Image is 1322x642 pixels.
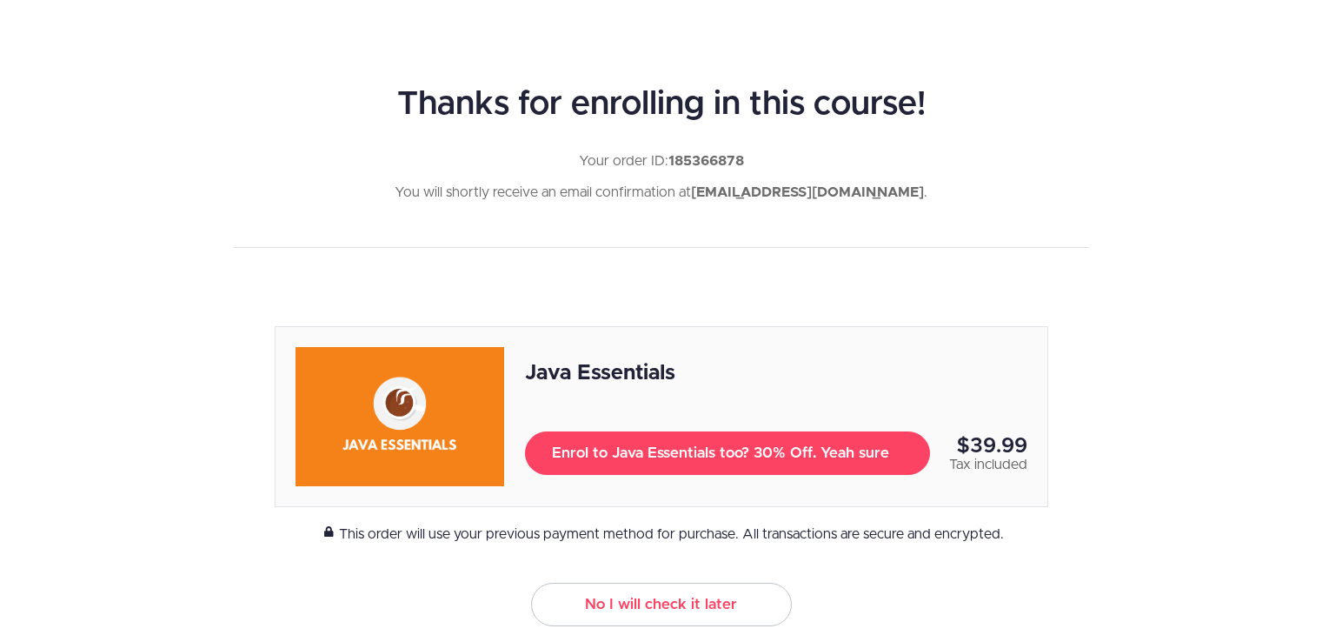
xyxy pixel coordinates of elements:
a: No I will check it later [531,583,792,626]
span: Enrol to Java Essentials too? 30% Off. Yeah sure [552,443,903,464]
strong: [EMAIL_ADDRESS][DOMAIN_NAME] [691,185,924,199]
strong: 185366878 [668,154,744,168]
div: $39.99 [949,438,1027,455]
p: Your order ID: [234,150,1089,172]
p: You will shortly receive an email confirmation at . [234,181,1089,204]
div: Java Essentials [525,358,1027,388]
h1: Thanks for enrolling in this course! [234,87,1089,124]
div: Tax included [949,455,1027,475]
span: This order will use your previous payment method for purchase. All transactions are secure and en... [339,525,1004,545]
button: Enrol to Java Essentials too? 30% Off. Yeah sure [525,431,930,475]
